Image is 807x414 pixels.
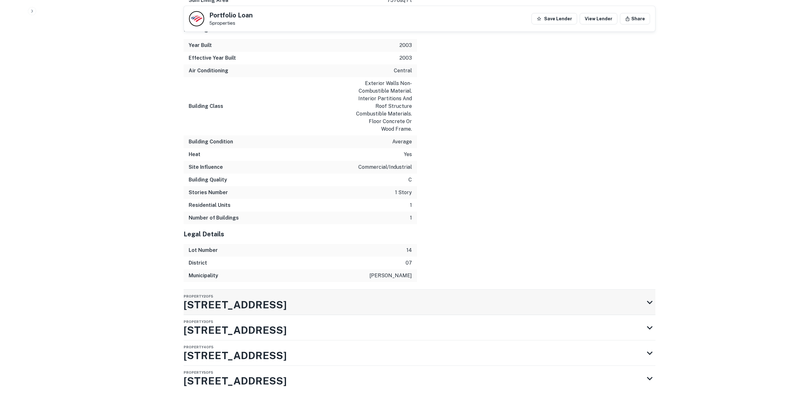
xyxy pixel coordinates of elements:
p: 07 [406,259,412,267]
h6: Air Conditioning [189,67,228,75]
h6: Municipality [189,272,218,279]
h3: [STREET_ADDRESS] [184,297,287,312]
p: 1 [410,201,412,209]
h6: Heat [189,151,200,158]
h6: Effective Year Built [189,54,236,62]
p: 1 story [395,189,412,196]
p: average [392,138,412,146]
span: Property 5 of 5 [184,371,213,374]
h6: Lot Number [189,246,218,254]
p: 2003 [400,42,412,49]
div: Property2of5[STREET_ADDRESS] [184,290,655,315]
h6: Number of Buildings [189,214,239,222]
p: c [408,176,412,184]
h6: District [189,259,207,267]
h6: Stories Number [189,189,228,196]
h5: Portfolio Loan [209,12,253,18]
p: central [394,67,412,75]
h3: [STREET_ADDRESS] [184,373,287,389]
p: commercial/industrial [358,163,412,171]
button: Save Lender [531,13,577,24]
span: Property 4 of 5 [184,345,213,349]
p: 2003 [400,54,412,62]
div: Property3of5[STREET_ADDRESS] [184,315,655,340]
p: [PERSON_NAME] [369,272,412,279]
p: 14 [407,246,412,254]
p: 1 [410,214,412,222]
h3: [STREET_ADDRESS] [184,348,287,363]
p: yes [404,151,412,158]
span: Property 3 of 5 [184,320,213,324]
h5: Legal Details [184,229,417,239]
p: 5 properties [209,20,253,26]
h6: Building Condition [189,138,233,146]
h6: Site Influence [189,163,223,171]
a: View Lender [580,13,617,24]
iframe: Chat Widget [775,363,807,394]
div: Property4of5[STREET_ADDRESS] [184,340,655,366]
h6: Residential Units [189,201,231,209]
div: Property5of5[STREET_ADDRESS] [184,366,655,391]
h6: Building Class [189,102,223,110]
h6: Building Quality [189,176,227,184]
h6: Year Built [189,42,212,49]
h3: [STREET_ADDRESS] [184,323,287,338]
span: Property 2 of 5 [184,294,213,298]
p: exterior walls non-combustible material. interior partitions and roof structure combustible mater... [355,80,412,133]
button: Share [620,13,650,24]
